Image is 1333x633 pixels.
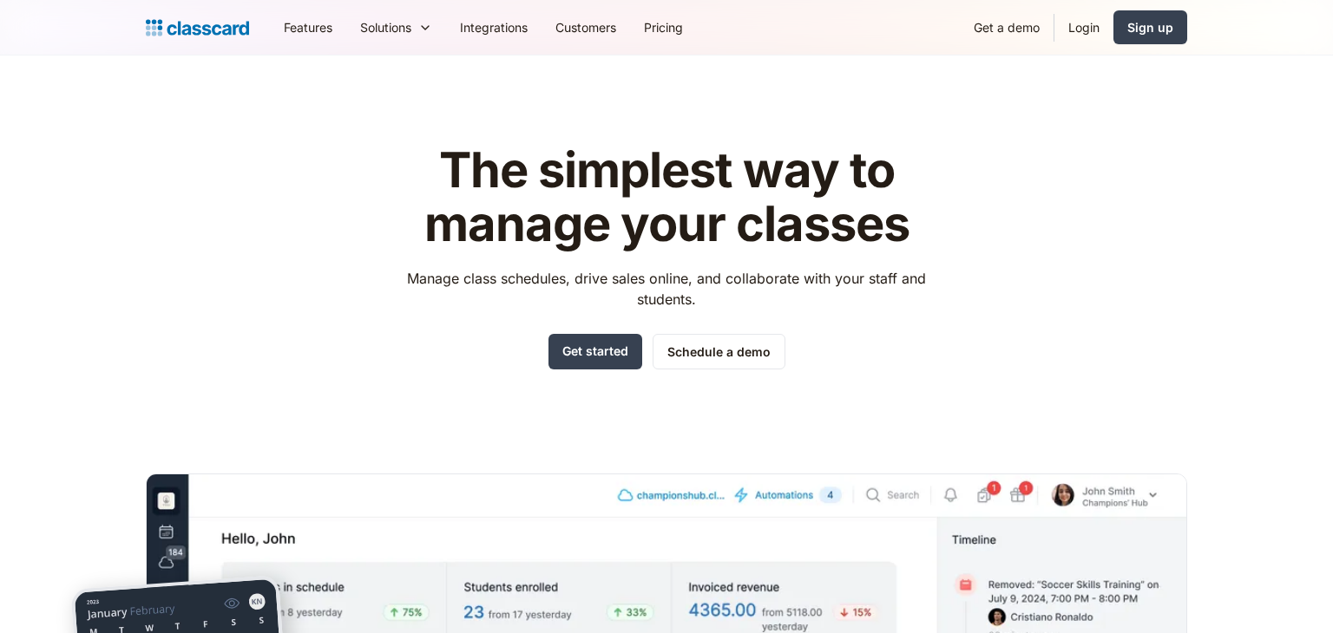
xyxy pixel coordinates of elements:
a: Get started [548,334,642,369]
a: Customers [542,8,630,47]
a: home [146,16,249,40]
div: Sign up [1127,18,1173,36]
a: Pricing [630,8,697,47]
a: Features [270,8,346,47]
div: Solutions [346,8,446,47]
a: Get a demo [960,8,1054,47]
a: Sign up [1113,10,1187,44]
a: Integrations [446,8,542,47]
a: Login [1054,8,1113,47]
p: Manage class schedules, drive sales online, and collaborate with your staff and students. [391,268,942,310]
a: Schedule a demo [653,334,785,369]
h1: The simplest way to manage your classes [391,144,942,251]
div: Solutions [360,18,411,36]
